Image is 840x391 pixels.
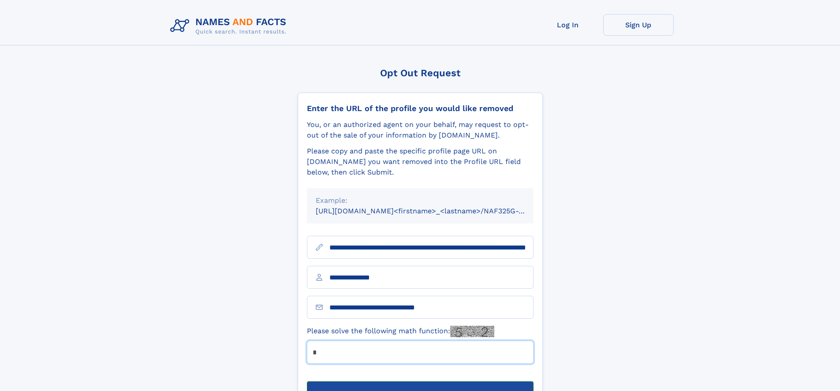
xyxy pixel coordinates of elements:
[298,67,543,78] div: Opt Out Request
[533,14,603,36] a: Log In
[307,146,534,178] div: Please copy and paste the specific profile page URL on [DOMAIN_NAME] you want removed into the Pr...
[316,207,550,215] small: [URL][DOMAIN_NAME]<firstname>_<lastname>/NAF325G-xxxxxxxx
[307,326,494,337] label: Please solve the following math function:
[167,14,294,38] img: Logo Names and Facts
[307,104,534,113] div: Enter the URL of the profile you would like removed
[603,14,674,36] a: Sign Up
[316,195,525,206] div: Example:
[307,119,534,141] div: You, or an authorized agent on your behalf, may request to opt-out of the sale of your informatio...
